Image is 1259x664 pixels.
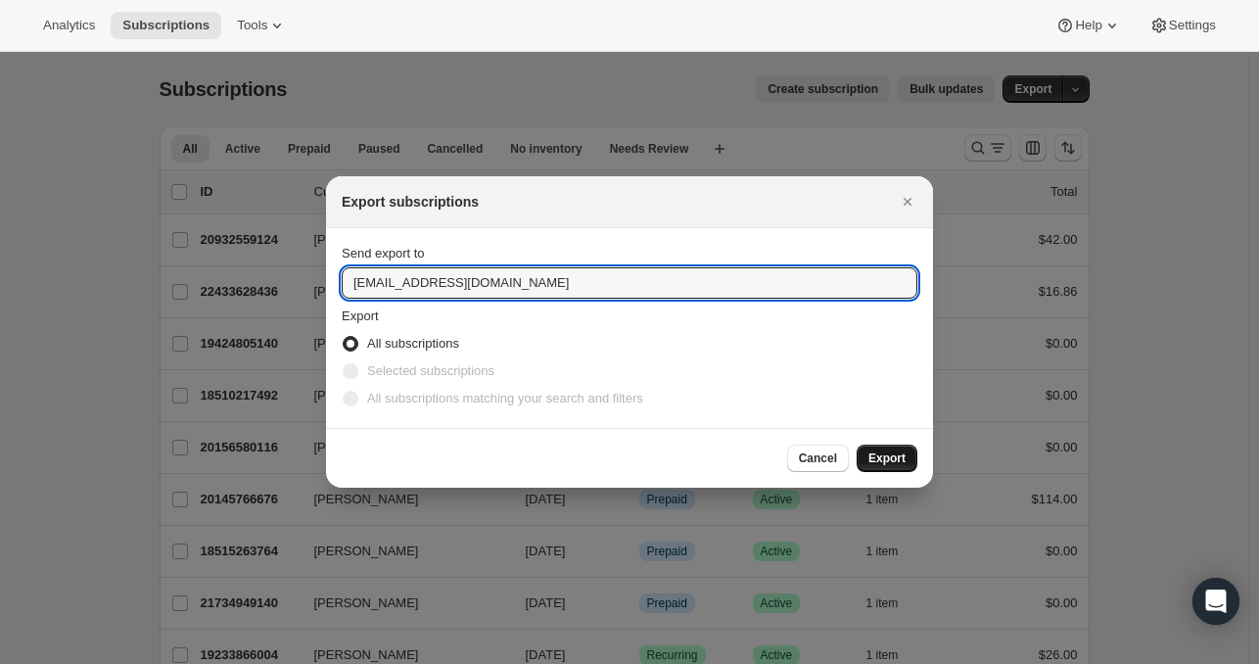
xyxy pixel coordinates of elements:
span: Export [868,451,906,466]
button: Close [894,188,921,215]
span: All subscriptions matching your search and filters [367,391,643,405]
div: Open Intercom Messenger [1192,578,1239,625]
h2: Export subscriptions [342,192,479,212]
button: Cancel [787,445,849,472]
button: Settings [1138,12,1228,39]
span: Selected subscriptions [367,363,494,378]
span: Analytics [43,18,95,33]
button: Analytics [31,12,107,39]
button: Subscriptions [111,12,221,39]
span: Tools [237,18,267,33]
span: All subscriptions [367,336,459,351]
span: Settings [1169,18,1216,33]
button: Help [1044,12,1133,39]
button: Tools [225,12,299,39]
span: Help [1075,18,1101,33]
span: Export [342,308,379,323]
span: Send export to [342,246,425,261]
span: Cancel [799,451,837,466]
button: Export [857,445,917,472]
span: Subscriptions [122,18,210,33]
